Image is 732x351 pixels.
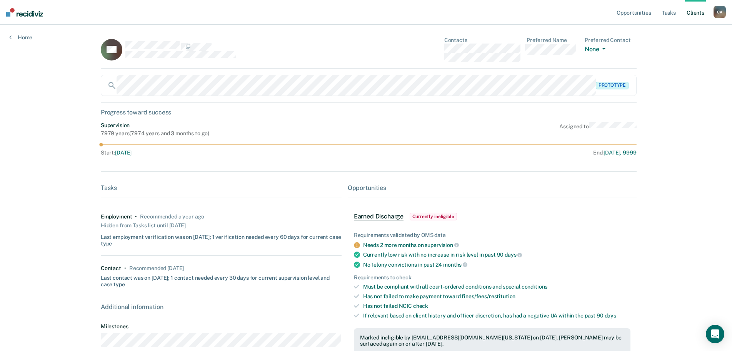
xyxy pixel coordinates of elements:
[101,213,132,220] div: Employment
[360,334,624,348] div: Marked ineligible by [EMAIL_ADDRESS][DOMAIN_NAME][US_STATE] on [DATE]. [PERSON_NAME] may be surfa...
[354,232,630,238] div: Requirements validated by OMS data
[101,323,342,330] dt: Milestones
[9,34,32,41] a: Home
[505,252,522,258] span: days
[354,213,404,220] span: Earned Discharge
[559,122,636,137] div: Assigned to
[115,149,132,156] span: [DATE]
[348,184,637,191] div: Opportunities
[363,312,630,319] div: If relevant based on client history and officer discretion, has had a negative UA within the past 90
[101,220,186,231] div: Hidden from Tasks list until [DATE]
[413,303,428,309] span: check
[101,184,342,191] div: Tasks
[714,6,726,18] button: CA
[604,149,636,156] span: [DATE], 9999
[129,265,184,272] div: Recommended in 7 days
[348,204,637,229] div: Earned DischargeCurrently ineligible
[363,261,630,268] div: No felony convictions in past 24
[101,149,361,156] div: Start :
[443,262,467,268] span: months
[124,265,126,272] div: •
[101,231,342,247] div: Last employment verification was on [DATE]; 1 verification needed every 60 days for current case ...
[140,213,204,220] div: Recommended a year ago
[527,37,579,44] dt: Preferred Name
[585,37,637,44] dt: Preferred Contact
[6,8,43,17] img: Recidiviz
[585,45,609,54] button: None
[101,109,637,116] div: Progress toward success
[363,242,630,249] div: Needs 2 more months on supervision
[410,213,457,220] span: Currently ineligible
[101,265,121,272] div: Contact
[101,130,209,137] div: 7979 years ( 7974 years and 3 months to go )
[605,312,616,319] span: days
[101,272,342,288] div: Last contact was on [DATE]; 1 contact needed every 30 days for current supervision level and case...
[363,303,630,309] div: Has not failed NCIC
[101,303,342,311] div: Additional information
[364,149,637,156] div: End :
[354,274,630,281] div: Requirements to check
[363,284,630,290] div: Must be compliant with all court-ordered conditions and special
[363,251,630,258] div: Currently low risk with no increase in risk level in past 90
[714,6,726,18] div: C A
[522,284,548,290] span: conditions
[363,293,630,300] div: Has not failed to make payment toward
[101,122,209,129] div: Supervision
[444,37,520,44] dt: Contacts
[462,293,515,299] span: fines/fees/restitution
[706,325,724,343] div: Open Intercom Messenger
[135,213,137,220] div: •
